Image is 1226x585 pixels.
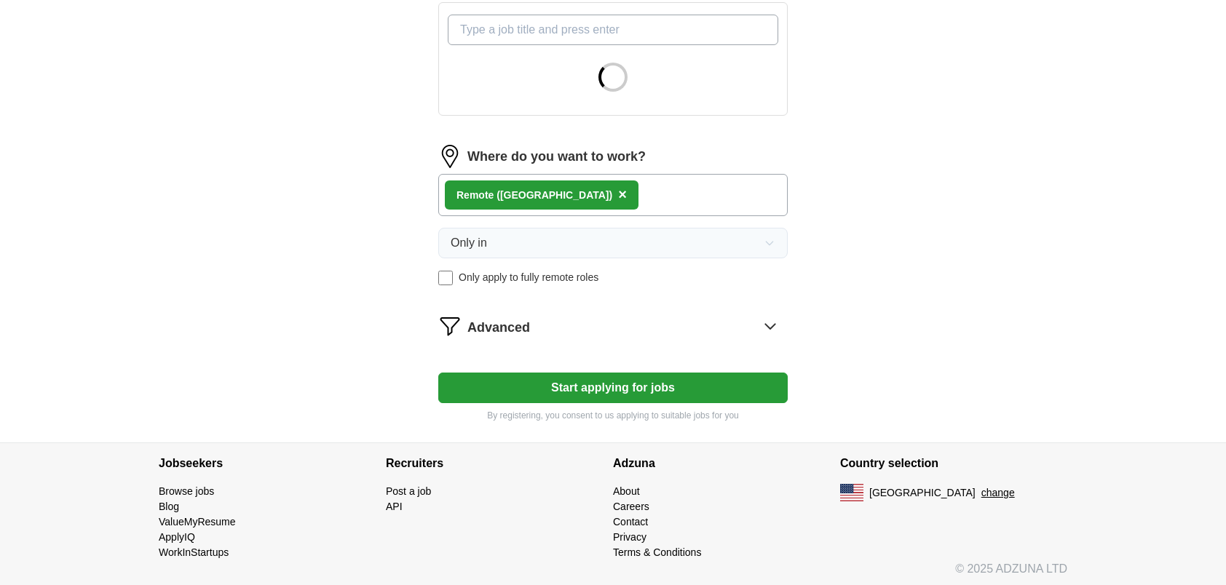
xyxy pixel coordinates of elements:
img: US flag [840,484,863,501]
a: Contact [613,516,648,528]
h4: Country selection [840,443,1067,484]
button: Only in [438,228,788,258]
a: WorkInStartups [159,546,229,558]
img: location.png [438,145,462,168]
button: × [618,184,627,206]
a: Privacy [613,531,646,543]
a: API [386,501,403,512]
a: Post a job [386,485,431,497]
a: About [613,485,640,497]
button: Start applying for jobs [438,373,788,403]
input: Type a job title and press enter [448,15,778,45]
img: filter [438,314,462,338]
a: Terms & Conditions [613,546,701,558]
span: [GEOGRAPHIC_DATA] [869,485,976,501]
a: ValueMyResume [159,516,236,528]
button: change [981,485,1015,501]
span: × [618,186,627,202]
a: Browse jobs [159,485,214,497]
span: Advanced [467,318,530,338]
div: Remote ([GEOGRAPHIC_DATA]) [456,188,612,203]
span: Only apply to fully remote roles [459,270,598,285]
a: Blog [159,501,179,512]
a: ApplyIQ [159,531,195,543]
a: Careers [613,501,649,512]
label: Where do you want to work? [467,147,646,167]
p: By registering, you consent to us applying to suitable jobs for you [438,409,788,422]
input: Only apply to fully remote roles [438,271,453,285]
span: Only in [451,234,487,252]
